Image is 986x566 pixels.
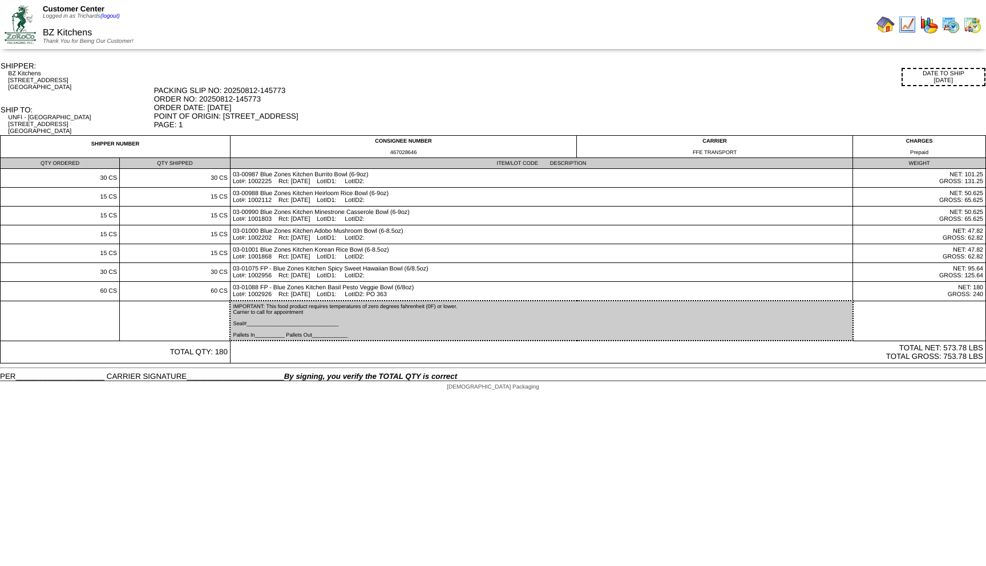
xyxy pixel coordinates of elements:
td: 15 CS [120,225,231,244]
td: 03-00990 Blue Zones Kitchen Minestrone Casserole Bowl (6-9oz) Lot#: 1001803 Rct: [DATE] LotID1: L... [230,207,852,225]
td: QTY ORDERED [1,158,120,169]
td: 30 CS [120,263,231,282]
div: FFE TRANSPORT [579,149,850,155]
span: By signing, you verify the TOTAL QTY is correct [284,372,457,381]
div: SHIP TO: [1,106,153,114]
span: BZ Kitchens [43,28,92,38]
td: TOTAL QTY: 180 [1,341,231,363]
td: 30 CS [1,263,120,282]
td: 15 CS [120,207,231,225]
td: ITEM/LOT CODE DESCRIPTION [230,158,852,169]
img: graph.gif [920,15,938,34]
td: 15 CS [1,188,120,207]
div: UNFI - [GEOGRAPHIC_DATA] [STREET_ADDRESS] [GEOGRAPHIC_DATA] [8,114,152,135]
td: WEIGHT [853,158,986,169]
td: NET: 47.82 GROSS: 62.82 [853,244,986,263]
td: 03-01000 Blue Zones Kitchen Adobo Mushroom Bowl (6-8.5oz) Lot#: 1002202 Rct: [DATE] LotID1: LotID2: [230,225,852,244]
img: ZoRoCo_Logo(Green%26Foil)%20jpg.webp [5,5,36,43]
td: 03-00988 Blue Zones Kitchen Heirloom Rice Bowl (6-9oz) Lot#: 1002112 Rct: [DATE] LotID1: LotID2: [230,188,852,207]
td: NET: 180 GROSS: 240 [853,282,986,301]
td: 15 CS [1,225,120,244]
img: line_graph.gif [898,15,916,34]
td: 30 CS [120,169,231,188]
div: SHIPPER: [1,62,153,70]
img: calendarprod.gif [941,15,960,34]
td: CONSIGNEE NUMBER [230,136,576,158]
span: [DEMOGRAPHIC_DATA] Packaging [447,384,539,390]
td: 15 CS [1,207,120,225]
td: 03-01088 FP - Blue Zones Kitchen Basil Pesto Veggie Bowl (6/8oz) Lot#: 1002926 Rct: [DATE] LotID1... [230,282,852,301]
span: Customer Center [43,5,104,13]
td: 15 CS [120,244,231,263]
td: SHIPPER NUMBER [1,136,231,158]
td: 60 CS [1,282,120,301]
div: Prepaid [855,149,983,155]
td: 03-01001 Blue Zones Kitchen Korean Rice Bowl (6-8.5oz) Lot#: 1001868 Rct: [DATE] LotID1: LotID2: [230,244,852,263]
div: 467028646 [233,149,574,155]
td: NET: 50.625 GROSS: 65.625 [853,188,986,207]
td: CHARGES [853,136,986,158]
td: QTY SHIPPED [120,158,231,169]
td: IMPORTANT: This food product requires temperatures of zero degrees fahrenheit (0F) or lower. Carr... [230,301,852,341]
td: TOTAL NET: 573.78 LBS TOTAL GROSS: 753.78 LBS [230,341,985,363]
img: home.gif [876,15,895,34]
td: 60 CS [120,282,231,301]
div: DATE TO SHIP [DATE] [902,68,985,86]
td: 03-01075 FP - Blue Zones Kitchen Spicy Sweet Hawaiian Bowl (6/8.5oz) Lot#: 1002956 Rct: [DATE] Lo... [230,263,852,282]
div: BZ Kitchens [STREET_ADDRESS] [GEOGRAPHIC_DATA] [8,70,152,91]
td: NET: 50.625 GROSS: 65.625 [853,207,986,225]
td: NET: 95.64 GROSS: 125.64 [853,263,986,282]
div: PACKING SLIP NO: 20250812-145773 ORDER NO: 20250812-145773 ORDER DATE: [DATE] POINT OF ORIGIN: [S... [154,86,985,129]
td: 15 CS [120,188,231,207]
td: 15 CS [1,244,120,263]
span: Thank You for Being Our Customer! [43,38,134,45]
span: Logged in as Trichards [43,13,120,19]
td: CARRIER [577,136,853,158]
td: NET: 101.25 GROSS: 131.25 [853,169,986,188]
td: 30 CS [1,169,120,188]
td: 03-00987 Blue Zones Kitchen Burrito Bowl (6-9oz) Lot#: 1002225 Rct: [DATE] LotID1: LotID2: [230,169,852,188]
a: (logout) [100,13,120,19]
img: calendarinout.gif [963,15,981,34]
td: NET: 47.82 GROSS: 62.82 [853,225,986,244]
